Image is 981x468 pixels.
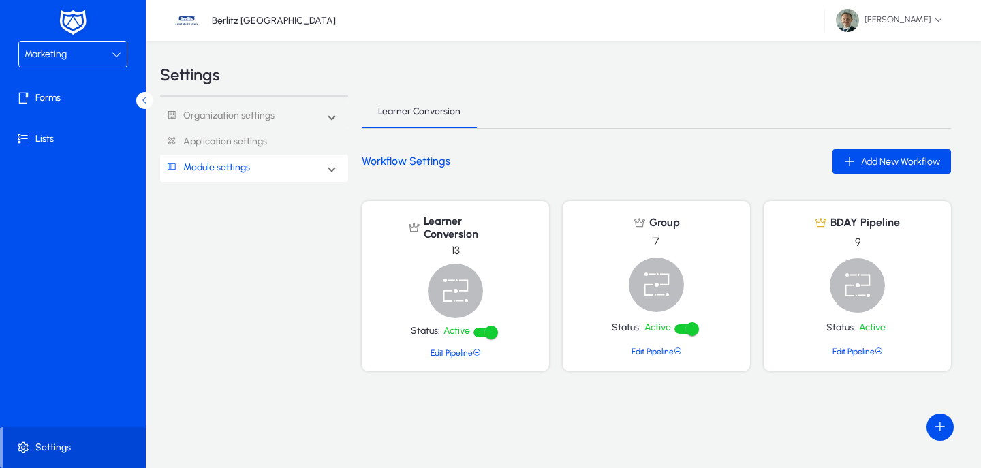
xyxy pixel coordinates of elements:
a: Module settings [160,155,250,181]
span: Add New Workflow [861,156,940,168]
h3: Settings [160,67,219,83]
a: Forms [3,78,149,119]
a: Organization settings [160,104,275,129]
a: Application settings [160,129,348,155]
a: Lists [3,119,149,159]
a: Edit Pipeline [431,348,481,358]
button: Add New Workflow [832,149,951,174]
img: white-logo.png [56,8,90,37]
p: Berlitz [GEOGRAPHIC_DATA] [212,15,336,27]
span: 13 [452,240,460,264]
a: Edit Pipeline [832,347,883,356]
span: BDAY Pipeline [827,216,900,229]
span: Settings [3,441,146,454]
img: 81.jpg [836,9,859,32]
mat-expansion-panel-header: Module settings [160,155,348,182]
mat-expansion-panel-header: Organization settings [160,102,348,129]
span: Forms [3,91,149,105]
span: Learner Conversion [378,107,461,116]
img: pipeline.svg [629,258,684,312]
a: Edit Pipeline [632,347,682,356]
span: Status: [826,322,859,334]
span: Workflow Settings [362,153,450,170]
img: 37.jpg [174,7,200,33]
span: Group [646,216,680,229]
img: pipeline.svg [830,258,885,313]
span: Active [859,322,889,334]
span: 9 [855,232,860,255]
button: [PERSON_NAME] [825,8,954,33]
span: Learner Conversion [420,215,503,240]
span: 7 [653,232,659,255]
span: Lists [3,132,149,146]
img: pipeline.svg [428,264,483,318]
span: [PERSON_NAME] [836,9,943,32]
span: Marketing [25,48,67,60]
span: Status: [612,322,644,334]
span: Active [443,326,473,337]
span: Active [644,322,674,334]
span: Status: [411,326,443,337]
